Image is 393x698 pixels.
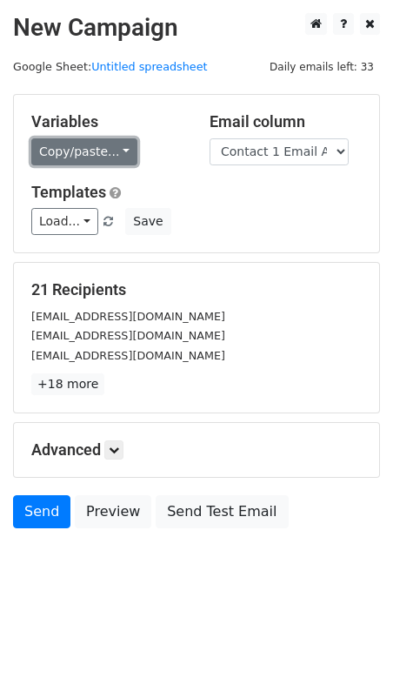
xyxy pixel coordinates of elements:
[31,208,98,235] a: Load...
[31,112,183,131] h5: Variables
[156,495,288,528] a: Send Test Email
[306,614,393,698] iframe: Chat Widget
[210,112,362,131] h5: Email column
[31,138,137,165] a: Copy/paste...
[263,57,380,77] span: Daily emails left: 33
[31,373,104,395] a: +18 more
[31,349,225,362] small: [EMAIL_ADDRESS][DOMAIN_NAME]
[31,310,225,323] small: [EMAIL_ADDRESS][DOMAIN_NAME]
[13,13,380,43] h2: New Campaign
[263,60,380,73] a: Daily emails left: 33
[31,329,225,342] small: [EMAIL_ADDRESS][DOMAIN_NAME]
[13,495,70,528] a: Send
[31,183,106,201] a: Templates
[91,60,207,73] a: Untitled spreadsheet
[31,280,362,299] h5: 21 Recipients
[75,495,151,528] a: Preview
[125,208,170,235] button: Save
[31,440,362,460] h5: Advanced
[13,60,208,73] small: Google Sheet:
